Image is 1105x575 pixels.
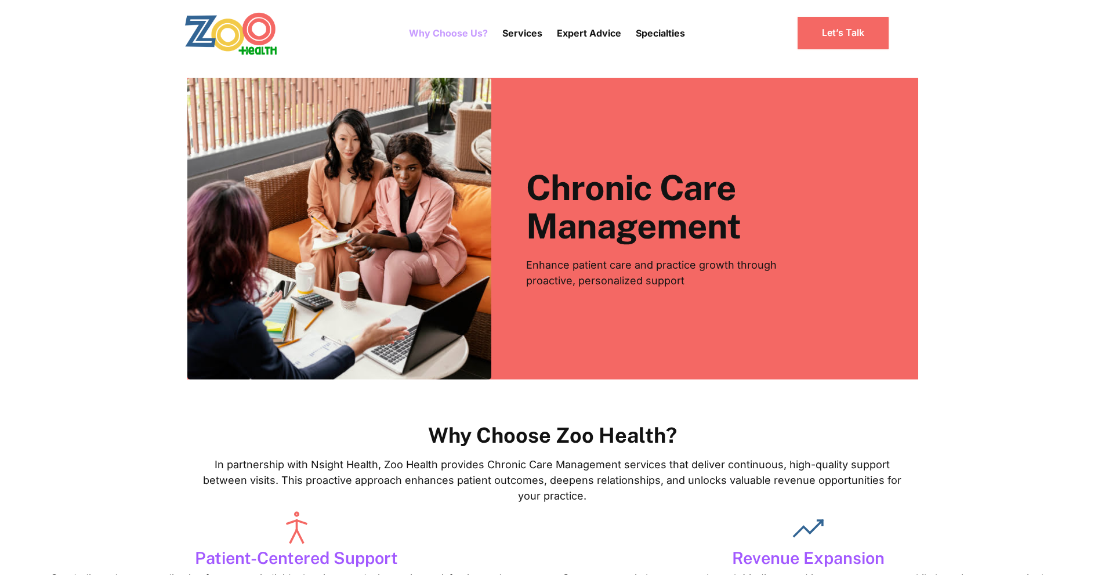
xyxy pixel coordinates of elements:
div: Specialties [636,9,685,57]
img: Event Img [187,78,491,379]
p: In partnership with Nsight Health, Zoo Health provides Chronic Care Management services that deli... [198,457,906,504]
div: Services [502,9,542,57]
h1: Chronic Care Management [526,169,907,245]
p: Services [502,26,542,40]
div: Expert Advice [557,9,621,57]
p: Enhance patient care and practice growth through proactive, personalized support [526,257,838,288]
div: Revenue Expansion [732,551,885,565]
p: Expert Advice [557,26,621,40]
a: Specialties [636,27,685,39]
div: Patient-Centered Support [195,551,398,565]
a: home [184,12,309,55]
h3: Why Choose Zoo Health? [198,423,906,448]
a: Let’s Talk [796,16,890,50]
a: Expert Advice [557,20,621,46]
a: Why Choose Us? [409,17,488,49]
